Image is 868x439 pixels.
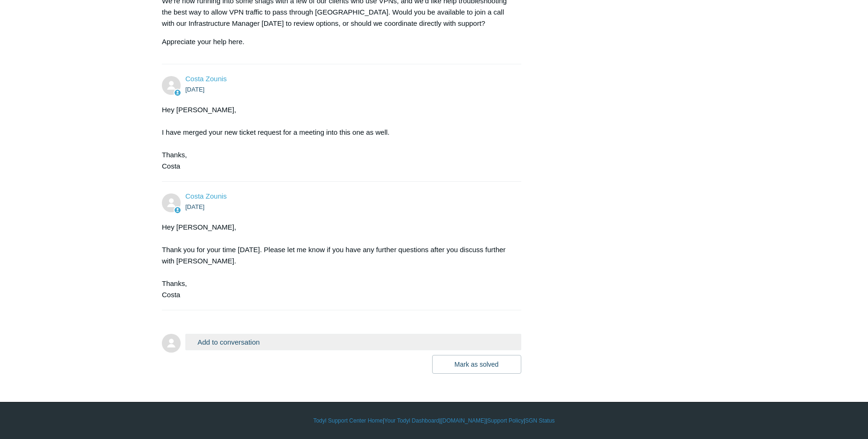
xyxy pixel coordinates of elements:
[313,416,383,425] a: Todyl Support Center Home
[441,416,486,425] a: [DOMAIN_NAME]
[185,203,205,210] time: 10/01/2025, 14:31
[185,75,227,83] a: Costa Zounis
[162,222,512,300] div: Hey [PERSON_NAME], Thank you for your time [DATE]. Please let me know if you have any further que...
[525,416,555,425] a: SGN Status
[162,36,512,47] p: Appreciate your help here.
[185,86,205,93] time: 10/01/2025, 10:09
[185,192,227,200] a: Costa Zounis
[432,355,521,374] button: Mark as solved
[162,416,706,425] div: | | | |
[487,416,524,425] a: Support Policy
[185,334,521,350] button: Add to conversation
[384,416,439,425] a: Your Todyl Dashboard
[162,104,512,172] div: Hey [PERSON_NAME], I have merged your new ticket request for a meeting into this one as well. Tha...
